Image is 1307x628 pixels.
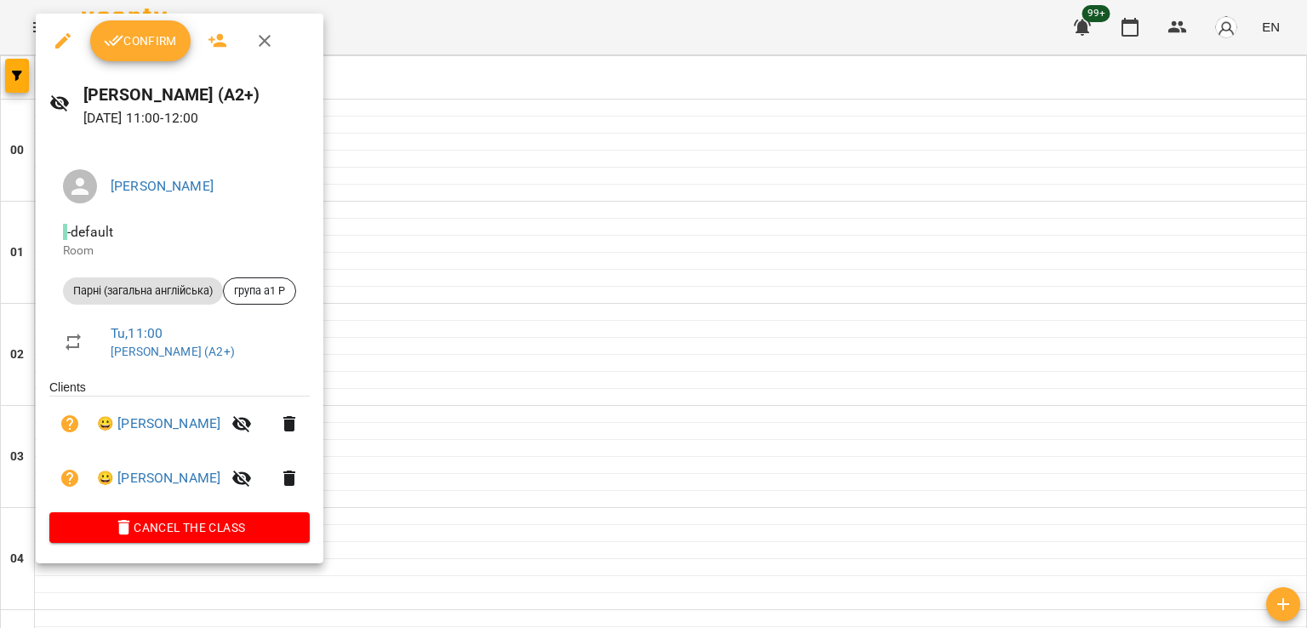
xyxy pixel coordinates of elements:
[49,379,310,511] ul: Clients
[63,283,223,299] span: Парні (загальна англійська)
[63,243,296,260] p: Room
[111,325,163,341] a: Tu , 11:00
[97,414,220,434] a: 😀 [PERSON_NAME]
[63,224,117,240] span: - default
[83,82,310,108] h6: [PERSON_NAME] (А2+)
[90,20,191,61] button: Confirm
[49,512,310,543] button: Cancel the class
[97,468,220,488] a: 😀 [PERSON_NAME]
[49,458,90,499] button: Unpaid. Bill the attendance?
[63,517,296,538] span: Cancel the class
[111,178,214,194] a: [PERSON_NAME]
[49,403,90,444] button: Unpaid. Bill the attendance?
[223,277,296,305] div: група а1 Р
[111,345,235,358] a: [PERSON_NAME] (А2+)
[224,283,295,299] span: група а1 Р
[104,31,177,51] span: Confirm
[83,108,310,128] p: [DATE] 11:00 - 12:00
